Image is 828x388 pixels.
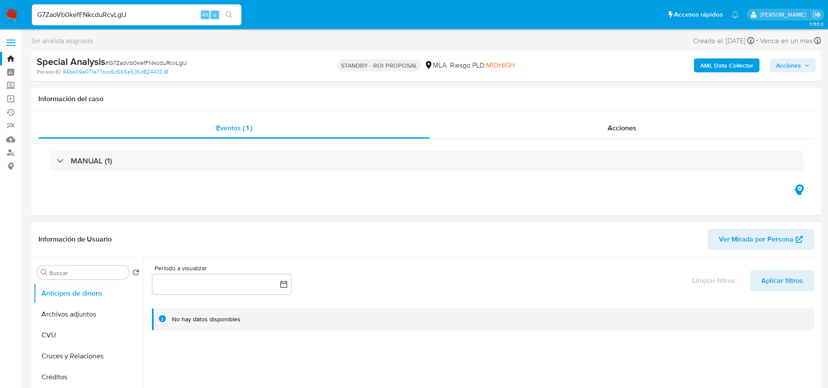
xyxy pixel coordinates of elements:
b: AML Data Collector [700,58,753,72]
span: Acciones [776,58,801,72]
a: 94be09e071e77bcc6c666e536d824433 [62,68,168,76]
a: Notificaciones [732,11,739,18]
button: Ver Mirada por Persona [708,229,814,250]
button: Acciones [770,58,816,72]
input: Buscar [49,269,125,277]
button: Buscar [41,269,48,276]
b: Special Analysis [37,54,105,68]
span: Accesos rápidos [674,10,723,19]
span: Sin analista asignado [31,36,93,46]
button: Archivos adjuntos [34,304,143,325]
div: MANUAL (1) [49,151,804,171]
button: Anticipos de dinero [34,283,143,304]
p: elaine.mcfarlane@mercadolibre.com [760,10,809,19]
button: Volver al orden por defecto [132,269,139,279]
input: Buscar usuario o caso... [32,9,241,20]
span: Vence en un mes [760,36,813,46]
span: Ver Mirada por Persona [719,229,794,250]
button: Créditos [34,367,143,388]
span: Alt [202,10,209,19]
span: - [756,35,758,47]
a: Salir [812,10,821,19]
button: Cruces y Relaciones [34,346,143,367]
b: Person ID [37,68,61,76]
p: STANDBY - ROI PROPOSAL [337,59,421,71]
h1: Información de Usuario [38,235,112,244]
button: CVU [34,325,143,346]
button: AML Data Collector [694,58,759,72]
span: s [213,10,216,19]
span: Riesgo PLD: [450,61,515,70]
div: MLA [424,61,447,70]
h1: Información del caso [38,95,814,103]
span: # G7ZaoVb0kefFNkcduRcvLgIJ [105,58,187,67]
div: Creado el: [DATE] [693,35,754,47]
h3: MANUAL (1) [71,156,112,166]
span: Acciones [608,123,636,133]
button: search-icon [220,9,238,21]
span: Eventos ( 1 ) [216,123,252,133]
span: MIDHIGH [486,60,515,70]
